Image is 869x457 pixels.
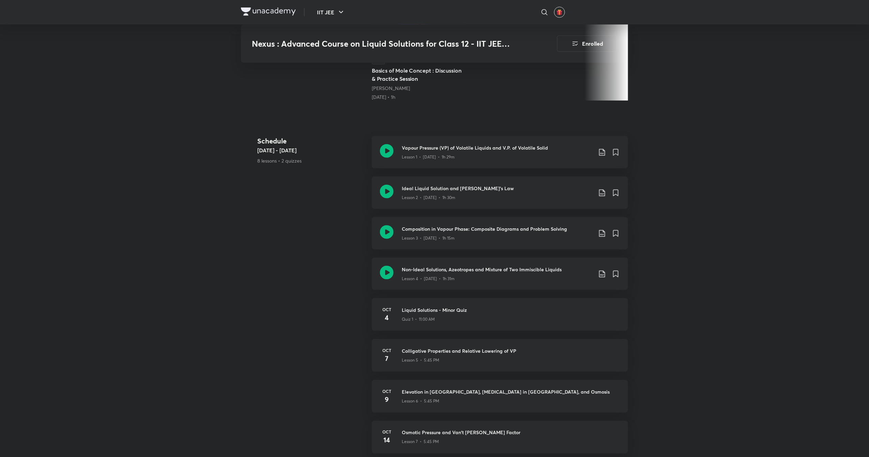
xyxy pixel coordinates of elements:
h4: 7 [380,353,394,364]
p: Lesson 6 • 5:45 PM [402,398,439,404]
a: Vapour Pressure (VP) of Volatile Liquids and V.P. of Volatile SolidLesson 1 • [DATE] • 1h 29m [372,136,628,177]
h3: Vapour Pressure (VP) of Volatile Liquids and V.P. of Volatile Solid [402,144,593,151]
div: 9th Jun • 1h [372,94,464,101]
h4: Schedule [257,136,366,146]
p: Lesson 5 • 5:45 PM [402,357,439,363]
h5: [DATE] - [DATE] [257,146,366,154]
img: Company Logo [241,7,296,16]
h6: Oct [380,306,394,313]
a: Non-Ideal Solutions, Azeotropes and Mixture of Two Immiscible LiquidsLesson 4 • [DATE] • 1h 31m [372,258,628,298]
button: avatar [554,7,565,18]
h3: Elevation in [GEOGRAPHIC_DATA], [MEDICAL_DATA] in [GEOGRAPHIC_DATA], and Osmosis [402,388,620,395]
h5: Basics of Mole Concept : Discussion & Practice Session [372,66,464,83]
h6: Oct [380,388,394,394]
h3: Composition in Vapour Phase: Composite Diagrams and Problem Solving [402,225,593,232]
h3: Colligative Properties and Relative Lowering of VP [402,347,620,354]
h3: Ideal Liquid Solution and [PERSON_NAME]’s Law [402,185,593,192]
p: Lesson 2 • [DATE] • 1h 30m [402,195,455,201]
p: Lesson 3 • [DATE] • 1h 15m [402,235,455,241]
a: Composition in Vapour Phase: Composite Diagrams and Problem SolvingLesson 3 • [DATE] • 1h 15m [372,217,628,258]
h3: Liquid Solutions - Minor Quiz [402,306,620,314]
a: [PERSON_NAME] [372,85,410,91]
p: Quiz 1 • 11:00 AM [402,316,435,322]
p: Lesson 7 • 5:45 PM [402,439,439,445]
h3: Osmotic Pressure and Van't [PERSON_NAME] Factor [402,429,620,436]
a: Ideal Liquid Solution and [PERSON_NAME]’s LawLesson 2 • [DATE] • 1h 30m [372,177,628,217]
h3: Non-Ideal Solutions, Azeotropes and Mixture of Two Immiscible Liquids [402,266,593,273]
button: Enrolled [557,35,617,52]
p: Lesson 1 • [DATE] • 1h 29m [402,154,455,160]
a: Oct9Elevation in [GEOGRAPHIC_DATA], [MEDICAL_DATA] in [GEOGRAPHIC_DATA], and OsmosisLesson 6 • 5:... [372,380,628,421]
img: avatar [557,9,563,15]
h4: 14 [380,435,394,445]
p: 8 lessons • 2 quizzes [257,157,366,164]
h4: 4 [380,313,394,323]
h6: Oct [380,347,394,353]
a: Oct4Liquid Solutions - Minor QuizQuiz 1 • 11:00 AM [372,298,628,339]
button: IIT JEE [313,5,349,19]
a: Oct7Colligative Properties and Relative Lowering of VPLesson 5 • 5:45 PM [372,339,628,380]
div: Brijesh Jindal [372,85,464,92]
h3: Nexus : Advanced Course on Liquid Solutions for Class 12 - IIT JEE 2026 [252,39,519,49]
h6: Oct [380,429,394,435]
p: Lesson 4 • [DATE] • 1h 31m [402,276,455,282]
h4: 9 [380,394,394,405]
a: Company Logo [241,7,296,17]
